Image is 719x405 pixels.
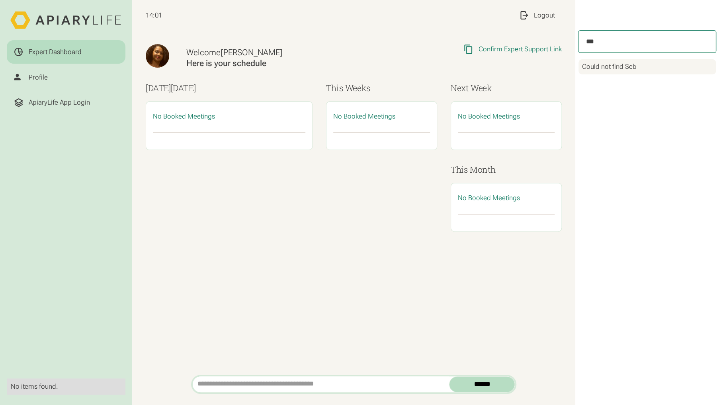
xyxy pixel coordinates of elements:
div: Profile [29,73,48,82]
span: No Booked Meetings [458,112,520,120]
a: ApiaryLife App Login [7,91,125,115]
h3: This Weeks [326,82,437,95]
span: [DATE] [170,82,195,93]
span: 14:01 [146,11,162,19]
a: Logout [512,4,561,27]
div: Welcome [186,47,372,58]
span: [PERSON_NAME] [221,47,283,57]
a: Expert Dashboard [7,40,125,64]
a: Profile [7,65,125,89]
span: No Booked Meetings [458,194,520,202]
h3: Next Week [451,82,562,95]
h3: [DATE] [146,82,313,95]
div: No items found. [11,382,121,391]
div: Here is your schedule [186,58,372,69]
div: Expert Dashboard [29,48,82,56]
div: Logout [534,11,555,19]
div: Could not find Seb [578,59,715,74]
div: Confirm Expert Support Link [479,45,562,53]
div: ApiaryLife App Login [29,98,90,107]
span: No Booked Meetings [333,112,395,120]
span: No Booked Meetings [153,112,215,120]
h3: This Month [451,164,562,176]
